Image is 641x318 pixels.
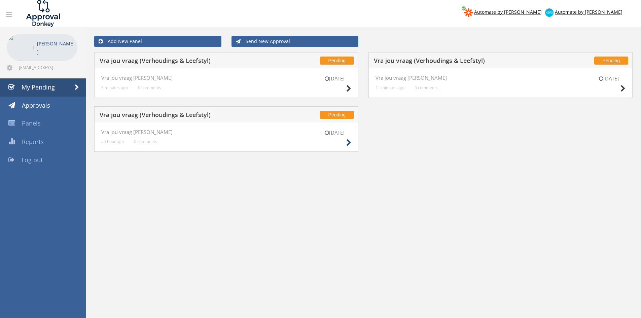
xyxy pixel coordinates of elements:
[100,58,277,66] h5: Vra jou vraag (Verhoudings & Leefstyl)
[101,85,128,90] small: 6 minutes ago
[22,156,43,164] span: Log out
[134,139,160,144] small: 0 comments...
[138,85,164,90] small: 0 comments...
[22,101,50,109] span: Approvals
[94,36,221,47] a: Add New Panel
[594,57,628,65] span: Pending
[374,58,551,66] h5: Vra jou vraag (Verhoudings & Leefstyl)
[376,85,404,90] small: 11 minutes ago
[592,75,626,82] small: [DATE]
[22,138,44,146] span: Reports
[318,75,351,82] small: [DATE]
[464,8,473,17] img: zapier-logomark.png
[545,8,554,17] img: xero-logo.png
[318,129,351,136] small: [DATE]
[19,65,76,70] span: [EMAIL_ADDRESS][DOMAIN_NAME]
[22,119,41,127] span: Panels
[100,112,277,120] h5: Vra jou vraag (Verhoudings & Leefstyl)
[101,129,351,135] h4: Vra jou vraag [PERSON_NAME]
[101,139,124,144] small: an hour ago
[37,39,74,56] p: [PERSON_NAME]
[320,57,354,65] span: Pending
[232,36,359,47] a: Send New Approval
[22,83,55,91] span: My Pending
[101,75,351,81] h4: Vra jou vraag [PERSON_NAME]
[415,85,441,90] small: 0 comments...
[320,111,354,119] span: Pending
[376,75,626,81] h4: Vra jou vraag [PERSON_NAME]
[474,9,542,15] span: Automate by [PERSON_NAME]
[555,9,622,15] span: Automate by [PERSON_NAME]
